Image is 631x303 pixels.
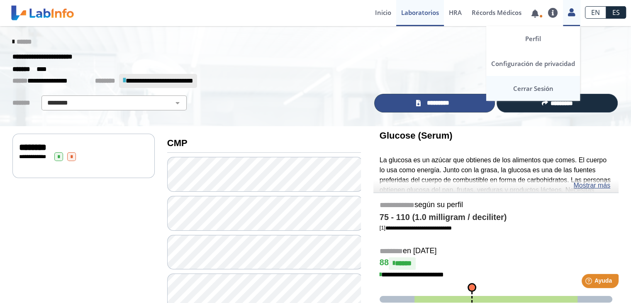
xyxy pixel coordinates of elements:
[486,26,580,51] a: Perfil
[380,213,612,222] h4: 75 - 110 (1.0 milligram / deciliter)
[380,247,612,256] h5: en [DATE]
[486,76,580,101] a: Cerrar Sesión
[557,271,622,294] iframe: Help widget launcher
[449,8,462,17] span: HRA
[380,200,612,210] h5: según su perfil
[167,138,188,148] b: CMP
[606,6,626,19] a: ES
[380,225,452,231] a: [1]
[585,6,606,19] a: EN
[380,130,453,141] b: Glucose (Serum)
[573,181,610,191] a: Mostrar más
[380,257,612,270] h4: 88
[380,155,612,225] p: La glucosa es un azúcar que obtienes de los alimentos que comes. El cuerpo lo usa como energía. J...
[486,51,580,76] a: Configuración de privacidad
